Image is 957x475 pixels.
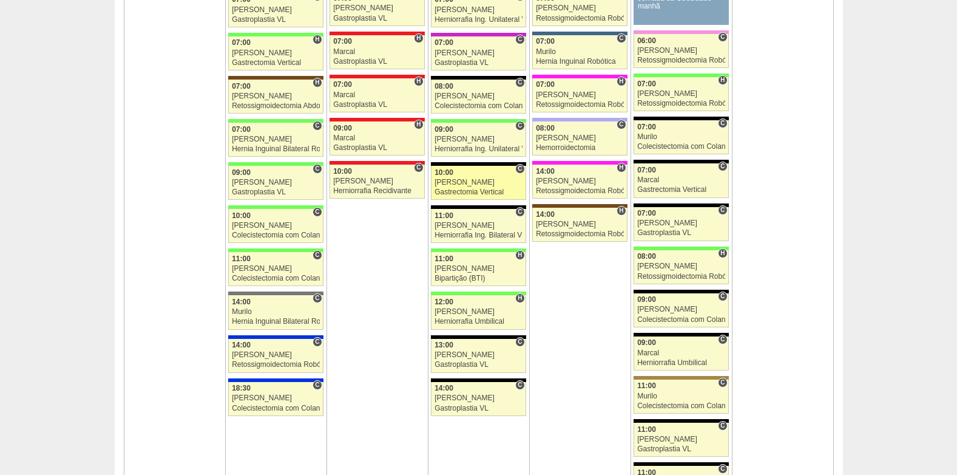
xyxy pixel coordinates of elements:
div: Retossigmoidectomia Robótica [637,273,725,281]
div: Murilo [637,133,725,141]
span: Hospital [515,293,524,303]
a: C 11:00 Murilo Colecistectomia com Colangiografia VL [634,380,728,414]
a: C 14:00 [PERSON_NAME] Gastroplastia VL [431,382,526,416]
div: Key: São Luiz - Jabaquara [532,32,627,35]
a: C 10:00 [PERSON_NAME] Colecistectomia com Colangiografia VL [228,209,323,243]
div: Gastroplastia VL [435,59,522,67]
div: Key: Santa Joana [228,76,323,80]
div: [PERSON_NAME] [232,351,320,359]
div: Key: Assunção [330,75,424,78]
span: 07:00 [333,37,352,46]
div: Murilo [232,308,320,316]
span: 14:00 [536,167,555,176]
span: Hospital [718,75,727,85]
div: Retossigmoidectomia Robótica [536,15,624,22]
div: Key: Blanc [431,205,526,209]
a: C 09:00 [PERSON_NAME] Herniorrafia Ing. Unilateral VL [431,123,526,157]
div: [PERSON_NAME] [536,91,624,99]
span: Consultório [515,121,524,131]
a: C 11:00 [PERSON_NAME] Herniorrafia Ing. Bilateral VL [431,209,526,243]
span: 07:00 [637,80,656,88]
span: 13:00 [435,341,453,349]
div: Key: Blanc [431,378,526,382]
a: C 09:00 Marcal Herniorrafia Umbilical [634,337,728,371]
div: Key: Blanc [634,333,728,337]
span: 14:00 [536,210,555,219]
div: Retossigmoidectomia Abdominal VL [232,102,320,110]
span: 07:00 [637,166,656,174]
div: Key: Assunção [330,32,424,35]
div: [PERSON_NAME] [435,6,522,14]
a: C 09:00 [PERSON_NAME] Colecistectomia com Colangiografia VL [634,293,728,327]
span: Consultório [313,207,322,217]
div: Gastroplastia VL [232,188,320,196]
span: 08:00 [435,82,453,91]
span: Hospital [313,78,322,87]
span: Hospital [617,77,626,86]
span: 09:00 [333,124,352,132]
span: 08:00 [536,124,555,132]
div: Key: Santa Joana [532,204,627,208]
div: Herniorrafia Recidivante [333,187,421,195]
span: Consultório [718,292,727,301]
span: 07:00 [232,125,251,134]
span: 10:00 [232,211,251,220]
div: Key: Blanc [634,462,728,466]
div: Key: Assunção [330,161,424,165]
div: Colecistectomia com Colangiografia VL [232,405,320,412]
span: 11:00 [232,255,251,263]
a: C 11:00 [PERSON_NAME] Gastroplastia VL [634,423,728,457]
span: 07:00 [435,38,453,47]
a: H 07:00 [PERSON_NAME] Retossigmoidectomia Robótica [634,77,728,111]
span: 07:00 [637,123,656,131]
span: Hospital [515,250,524,260]
div: Key: Brasil [431,248,526,252]
a: H 07:00 Marcal Gastroplastia VL [330,35,424,69]
span: 11:00 [435,211,453,220]
span: 11:00 [637,381,656,390]
div: Gastroplastia VL [333,15,421,22]
div: Gastroplastia VL [333,58,421,66]
a: C 18:30 [PERSON_NAME] Colecistectomia com Colangiografia VL [228,382,323,416]
div: Murilo [536,48,624,56]
div: Colecistectomia com Colangiografia VL [637,402,725,410]
span: 14:00 [232,298,251,306]
div: Key: Brasil [228,119,323,123]
div: Retossigmoidectomia Robótica [637,56,725,64]
a: C 10:00 [PERSON_NAME] Herniorrafia Recidivante [330,165,424,199]
div: Retossigmoidectomia Robótica [536,230,624,238]
div: Retossigmoidectomia Robótica [637,100,725,108]
div: Murilo [637,392,725,400]
div: [PERSON_NAME] [536,4,624,12]
a: C 07:00 Marcal Gastrectomia Vertical [634,163,728,197]
div: Key: Blanc [431,335,526,339]
div: Marcal [333,134,421,142]
span: Consultório [313,250,322,260]
a: C 09:00 [PERSON_NAME] Gastroplastia VL [228,166,323,200]
span: 14:00 [435,384,453,392]
a: C 13:00 [PERSON_NAME] Gastroplastia VL [431,339,526,373]
a: C 07:00 [PERSON_NAME] Hernia Inguinal Bilateral Robótica [228,123,323,157]
div: Key: Brasil [228,162,323,166]
div: [PERSON_NAME] [435,92,522,100]
div: Key: Blanc [634,290,728,293]
div: Herniorrafia Ing. Unilateral VL [435,16,522,24]
div: Herniorrafia Ing. Unilateral VL [435,145,522,153]
a: C 07:00 [PERSON_NAME] Gastroplastia VL [634,207,728,241]
div: [PERSON_NAME] [232,49,320,57]
div: [PERSON_NAME] [435,265,522,273]
div: [PERSON_NAME] [435,308,522,316]
span: Consultório [718,32,727,42]
span: Hospital [617,163,626,173]
a: C 06:00 [PERSON_NAME] Retossigmoidectomia Robótica [634,34,728,68]
span: 18:30 [232,384,251,392]
div: Key: Blanc [634,117,728,120]
div: [PERSON_NAME] [232,92,320,100]
div: Key: Brasil [634,73,728,77]
span: Consultório [313,337,322,347]
div: [PERSON_NAME] [536,177,624,185]
div: Key: Santa Catarina [228,292,323,295]
div: [PERSON_NAME] [232,6,320,14]
span: Consultório [414,163,423,173]
div: [PERSON_NAME] [435,222,522,230]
